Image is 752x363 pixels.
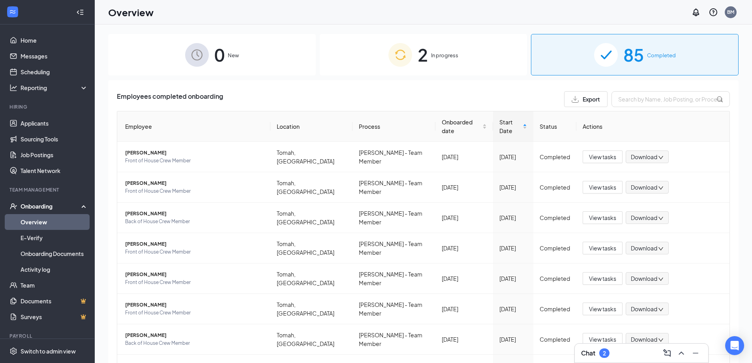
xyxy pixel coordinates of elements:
[125,179,264,187] span: [PERSON_NAME]
[658,276,664,282] span: down
[353,172,435,203] td: [PERSON_NAME] - Team Member
[9,8,17,16] svg: WorkstreamLogo
[540,183,570,192] div: Completed
[125,278,264,286] span: Front of House Crew Member
[658,155,664,160] span: down
[631,335,657,344] span: Download
[21,147,88,163] a: Job Postings
[125,187,264,195] span: Front of House Crew Member
[691,348,700,358] svg: Minimize
[21,309,88,325] a: SurveysCrown
[125,149,264,157] span: [PERSON_NAME]
[9,202,17,210] svg: UserCheck
[589,152,616,161] span: View tasks
[540,213,570,222] div: Completed
[353,294,435,324] td: [PERSON_NAME] - Team Member
[631,275,657,283] span: Download
[540,305,570,313] div: Completed
[270,324,353,355] td: Tomah, [GEOGRAPHIC_DATA]
[435,111,493,142] th: Onboarded date
[533,111,576,142] th: Status
[583,211,623,224] button: View tasks
[21,230,88,246] a: E-Verify
[270,142,353,172] td: Tomah, [GEOGRAPHIC_DATA]
[499,274,527,283] div: [DATE]
[499,244,527,252] div: [DATE]
[589,213,616,222] span: View tasks
[583,96,600,102] span: Export
[499,152,527,161] div: [DATE]
[631,305,657,313] span: Download
[125,271,264,278] span: [PERSON_NAME]
[661,347,673,359] button: ComposeMessage
[631,153,657,161] span: Download
[270,263,353,294] td: Tomah, [GEOGRAPHIC_DATA]
[442,244,487,252] div: [DATE]
[21,115,88,131] a: Applicants
[9,103,86,110] div: Hiring
[540,335,570,344] div: Completed
[442,183,487,192] div: [DATE]
[662,348,672,358] svg: ComposeMessage
[125,331,264,339] span: [PERSON_NAME]
[270,111,353,142] th: Location
[270,233,353,263] td: Tomah, [GEOGRAPHIC_DATA]
[442,213,487,222] div: [DATE]
[589,183,616,192] span: View tasks
[499,335,527,344] div: [DATE]
[658,185,664,191] span: down
[689,347,702,359] button: Minimize
[21,84,88,92] div: Reporting
[631,183,657,192] span: Download
[631,244,657,252] span: Download
[623,41,644,68] span: 85
[581,349,595,357] h3: Chat
[499,305,527,313] div: [DATE]
[21,246,88,261] a: Onboarding Documents
[603,350,606,357] div: 2
[125,309,264,317] span: Front of House Crew Member
[76,8,84,16] svg: Collapse
[125,339,264,347] span: Back of House Crew Member
[499,118,521,135] span: Start Date
[583,333,623,346] button: View tasks
[442,118,481,135] span: Onboarded date
[117,91,223,107] span: Employees completed onboarding
[727,9,734,15] div: BM
[125,157,264,165] span: Front of House Crew Member
[353,111,435,142] th: Process
[353,203,435,233] td: [PERSON_NAME] - Team Member
[21,48,88,64] a: Messages
[631,214,657,222] span: Download
[125,210,264,218] span: [PERSON_NAME]
[9,333,86,339] div: Payroll
[353,233,435,263] td: [PERSON_NAME] - Team Member
[583,272,623,285] button: View tasks
[353,142,435,172] td: [PERSON_NAME] - Team Member
[21,131,88,147] a: Sourcing Tools
[270,294,353,324] td: Tomah, [GEOGRAPHIC_DATA]
[725,336,744,355] div: Open Intercom Messenger
[540,274,570,283] div: Completed
[125,301,264,309] span: [PERSON_NAME]
[21,32,88,48] a: Home
[589,335,616,344] span: View tasks
[21,277,88,293] a: Team
[21,261,88,277] a: Activity log
[270,203,353,233] td: Tomah, [GEOGRAPHIC_DATA]
[611,91,730,107] input: Search by Name, Job Posting, or Process
[540,152,570,161] div: Completed
[658,216,664,221] span: down
[442,152,487,161] div: [DATE]
[589,274,616,283] span: View tasks
[9,347,17,355] svg: Settings
[442,335,487,344] div: [DATE]
[647,51,676,59] span: Completed
[564,91,608,107] button: Export
[125,240,264,248] span: [PERSON_NAME]
[125,248,264,256] span: Front of House Crew Member
[21,163,88,179] a: Talent Network
[125,218,264,226] span: Back of House Crew Member
[9,186,86,193] div: Team Management
[21,214,88,230] a: Overview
